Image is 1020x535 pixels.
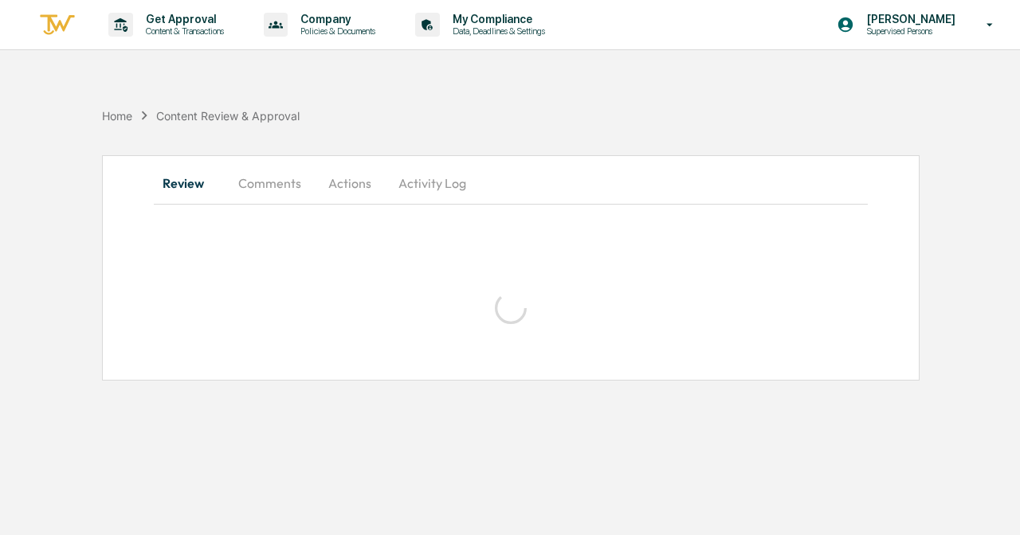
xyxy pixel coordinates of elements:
[38,12,76,38] img: logo
[288,25,383,37] p: Policies & Documents
[133,13,232,25] p: Get Approval
[154,164,226,202] button: Review
[226,164,314,202] button: Comments
[102,109,132,123] div: Home
[133,25,232,37] p: Content & Transactions
[440,25,553,37] p: Data, Deadlines & Settings
[314,164,386,202] button: Actions
[854,13,963,25] p: [PERSON_NAME]
[288,13,383,25] p: Company
[854,25,963,37] p: Supervised Persons
[440,13,553,25] p: My Compliance
[386,164,479,202] button: Activity Log
[154,164,868,202] div: secondary tabs example
[156,109,300,123] div: Content Review & Approval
